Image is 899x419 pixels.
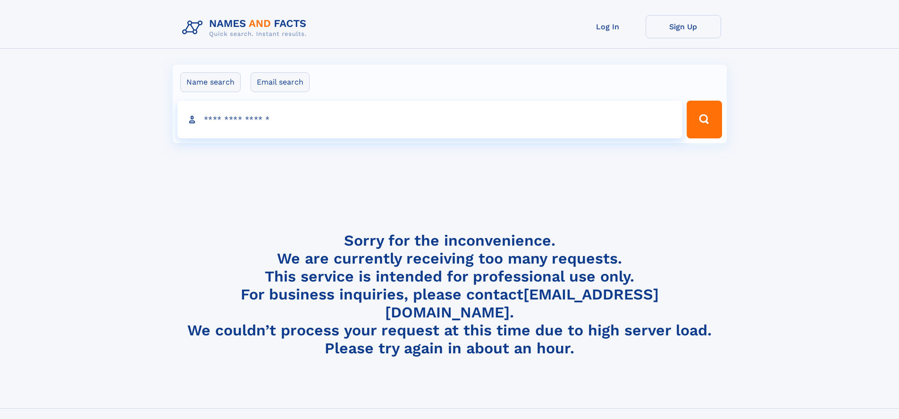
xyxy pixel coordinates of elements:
[570,15,646,38] a: Log In
[687,101,722,138] button: Search Button
[180,72,241,92] label: Name search
[178,231,721,358] h4: Sorry for the inconvenience. We are currently receiving too many requests. This service is intend...
[251,72,310,92] label: Email search
[178,15,314,41] img: Logo Names and Facts
[385,285,659,321] a: [EMAIL_ADDRESS][DOMAIN_NAME]
[646,15,721,38] a: Sign Up
[177,101,683,138] input: search input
